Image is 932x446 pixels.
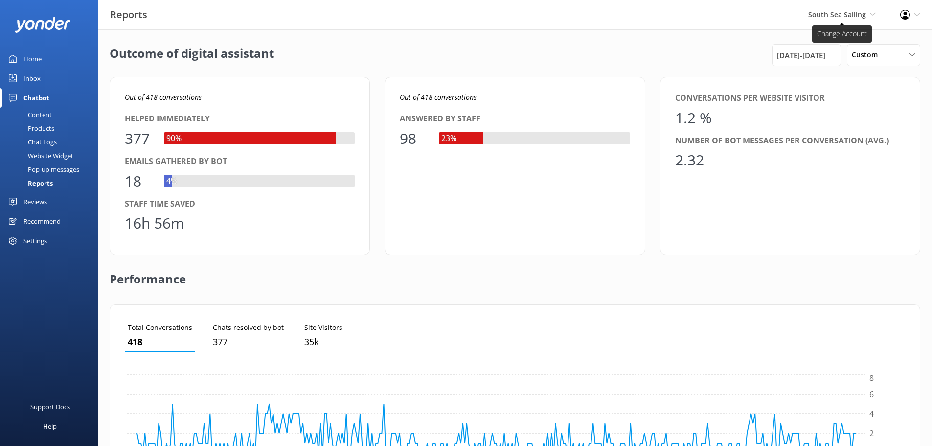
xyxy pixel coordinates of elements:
i: Out of 418 conversations [125,93,202,102]
div: Reports [6,176,53,190]
a: Content [6,108,98,121]
div: Help [43,417,57,436]
p: 377 [213,335,284,349]
a: Products [6,121,98,135]
div: Helped immediately [125,113,355,125]
tspan: 2 [869,428,874,439]
p: Total Conversations [128,322,192,333]
a: Reports [6,176,98,190]
div: Answered by staff [400,113,630,125]
h2: Performance [110,255,186,294]
div: 90% [164,132,184,145]
div: Website Widget [6,149,73,163]
a: Chat Logs [6,135,98,149]
div: Number of bot messages per conversation (avg.) [675,135,905,147]
tspan: 8 [869,373,874,384]
div: Chatbot [23,88,49,108]
img: yonder-white-logo.png [15,17,71,33]
div: Conversations per website visitor [675,92,905,105]
p: Chats resolved by bot [213,322,284,333]
a: Website Widget [6,149,98,163]
div: 16h 56m [125,211,184,235]
div: Reviews [23,192,47,211]
div: Chat Logs [6,135,57,149]
tspan: 6 [869,389,874,399]
span: South Sea Sailing [808,10,866,19]
div: 98 [400,127,429,150]
p: Site Visitors [304,322,342,333]
p: 34,742 [304,335,342,349]
div: Content [6,108,52,121]
div: 2.32 [675,148,705,172]
div: Home [23,49,42,69]
h2: Outcome of digital assistant [110,44,274,66]
i: Out of 418 conversations [400,93,477,102]
span: [DATE] - [DATE] [777,49,825,61]
h3: Reports [110,7,147,23]
div: Staff time saved [125,198,355,211]
div: 18 [125,169,154,193]
a: Pop-up messages [6,163,98,176]
p: 418 [128,335,192,349]
span: Custom [852,49,884,60]
div: 4% [164,175,180,188]
div: 23% [439,132,459,145]
tspan: 4 [869,408,874,419]
div: Emails gathered by bot [125,155,355,168]
div: Inbox [23,69,41,88]
div: Support Docs [30,397,70,417]
div: Pop-up messages [6,163,79,176]
div: Settings [23,231,47,251]
div: 377 [125,127,154,150]
div: Recommend [23,211,61,231]
div: Products [6,121,54,135]
div: 1.2 % [675,106,712,130]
